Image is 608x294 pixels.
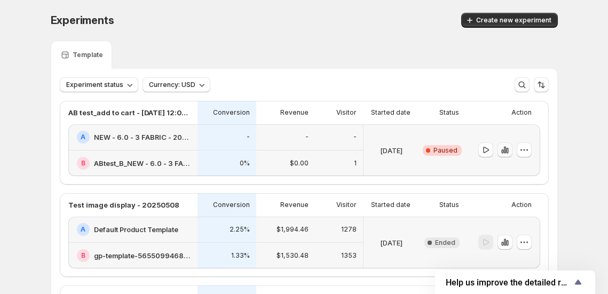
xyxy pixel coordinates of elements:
p: 2.25% [230,225,250,234]
p: Status [439,108,459,117]
p: $0.00 [290,159,309,168]
span: Ended [435,239,455,247]
h2: A [81,133,85,141]
p: Status [439,201,459,209]
span: Experiment status [66,81,123,89]
p: - [305,133,309,141]
span: Experiments [51,14,114,27]
p: [DATE] [380,237,402,248]
p: $1,530.48 [277,251,309,260]
span: Paused [433,146,457,155]
button: Create new experiment [461,13,558,28]
p: Action [511,108,532,117]
p: Revenue [280,108,309,117]
p: AB test_add to cart - [DATE] 12:06:02 [68,107,191,118]
p: Conversion [213,108,250,117]
p: Revenue [280,201,309,209]
button: Currency: USD [143,77,210,92]
p: Template [73,51,103,59]
span: Currency: USD [149,81,195,89]
p: 1278 [341,225,357,234]
p: $1,994.46 [277,225,309,234]
h2: B [81,251,85,260]
p: Action [511,201,532,209]
p: 1.33% [231,251,250,260]
h2: gp-template-565509946817381267 [94,250,191,261]
h2: Default Product Template [94,224,178,235]
p: 1353 [341,251,357,260]
span: Help us improve the detailed report for A/B campaigns [446,277,572,288]
p: Visitor [336,108,357,117]
button: Sort the results [534,77,549,92]
p: Started date [371,108,410,117]
h2: B [81,159,85,168]
button: Show survey - Help us improve the detailed report for A/B campaigns [446,276,585,289]
p: Conversion [213,201,250,209]
p: Test image display - 20250508 [68,200,179,210]
span: Create new experiment [476,16,551,25]
p: 1 [354,159,357,168]
p: Visitor [336,201,357,209]
p: 0% [240,159,250,168]
p: - [247,133,250,141]
h2: NEW - 6.0 - 3 FABRIC - 20250722 [94,132,191,142]
p: [DATE] [380,145,402,156]
p: - [353,133,357,141]
h2: A [81,225,85,234]
button: Experiment status [60,77,138,92]
p: Started date [371,201,410,209]
h2: ABtest_B_NEW - 6.0 - 3 FABRIC - 20250910 [94,158,191,169]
